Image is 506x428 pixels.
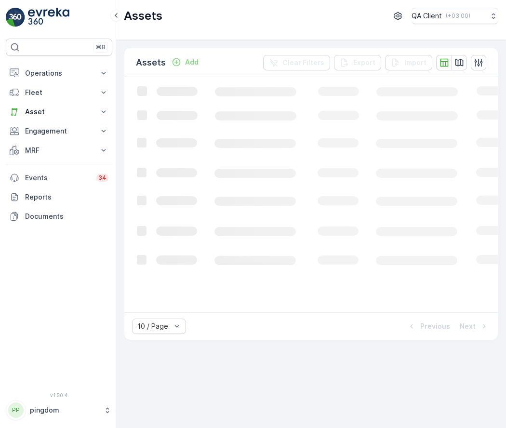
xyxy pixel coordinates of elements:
[404,58,426,67] p: Import
[25,146,93,155] p: MRF
[185,57,199,67] p: Add
[6,141,112,160] button: MRF
[6,64,112,83] button: Operations
[136,56,166,69] p: Assets
[406,321,451,332] button: Previous
[412,8,498,24] button: QA Client(+03:00)
[25,88,93,97] p: Fleet
[6,102,112,121] button: Asset
[25,68,93,78] p: Operations
[353,58,375,67] p: Export
[25,126,93,136] p: Engagement
[168,56,202,68] button: Add
[25,107,93,117] p: Asset
[6,168,112,187] a: Events34
[385,55,432,70] button: Import
[420,321,450,331] p: Previous
[30,405,99,415] p: pingdom
[6,8,25,27] img: logo
[263,55,330,70] button: Clear Filters
[6,121,112,141] button: Engagement
[96,43,106,51] p: ⌘B
[6,400,112,420] button: PPpingdom
[282,58,324,67] p: Clear Filters
[334,55,381,70] button: Export
[459,321,490,332] button: Next
[98,174,107,182] p: 34
[28,8,69,27] img: logo_light-DOdMpM7g.png
[8,402,24,418] div: PP
[6,207,112,226] a: Documents
[446,12,470,20] p: ( +03:00 )
[6,392,112,398] span: v 1.50.4
[25,192,108,202] p: Reports
[6,83,112,102] button: Fleet
[25,173,91,183] p: Events
[124,8,162,24] p: Assets
[460,321,476,331] p: Next
[25,212,108,221] p: Documents
[412,11,442,21] p: QA Client
[6,187,112,207] a: Reports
